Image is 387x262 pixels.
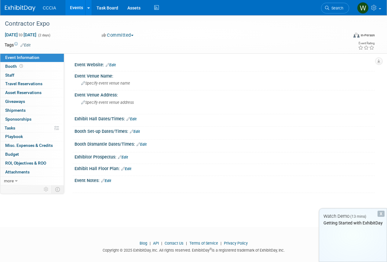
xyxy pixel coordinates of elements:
a: Tasks [0,124,64,133]
a: Event Information [0,53,64,62]
span: ROI, Objectives & ROO [5,161,46,166]
a: Booth [0,62,64,71]
a: Search [321,3,349,13]
a: API [153,241,159,246]
div: Contractor Expo [3,18,343,29]
span: Shipments [5,108,26,113]
span: [DATE] [DATE] [5,32,37,38]
span: Sponsorships [5,117,31,122]
span: CCCIA [43,5,56,10]
span: more [4,178,14,183]
span: | [219,241,223,246]
a: Shipments [0,106,64,115]
div: Event Notes: [75,176,375,184]
div: Booth Set-up Dates/Times: [75,127,375,135]
a: Edit [126,117,137,121]
td: Personalize Event Tab Strip [41,185,52,193]
span: Misc. Expenses & Credits [5,143,53,148]
div: Getting Started with ExhibitDay [319,220,387,226]
a: ROI, Objectives & ROO [0,159,64,168]
div: Watch Demo [319,213,387,220]
span: Tasks [5,126,15,130]
div: Event Venue Address: [75,90,375,98]
div: Exhibit Hall Dates/Times: [75,114,375,122]
span: Attachments [5,169,30,174]
a: Playbook [0,133,64,141]
a: Sponsorships [0,115,64,124]
span: Specify event venue address [81,100,134,105]
button: Committed [100,32,136,38]
a: Edit [20,43,31,47]
a: Edit [137,142,147,147]
div: Event Format [321,32,375,41]
span: Event Information [5,55,39,60]
div: Booth Dismantle Dates/Times: [75,140,375,147]
div: In-Person [360,33,375,38]
div: Exhibit Hall Floor Plan: [75,164,375,172]
a: Terms of Service [189,241,218,246]
span: Budget [5,152,19,157]
a: Edit [118,155,128,159]
span: Booth [5,64,24,69]
a: Contact Us [165,241,184,246]
a: Edit [121,167,131,171]
span: Asset Reservations [5,90,42,95]
span: Staff [5,73,14,78]
a: Blog [140,241,147,246]
a: Privacy Policy [224,241,248,246]
a: Edit [101,179,111,183]
a: Attachments [0,168,64,176]
div: Event Venue Name: [75,71,375,79]
a: Asset Reservations [0,89,64,97]
img: Format-Inperson.png [353,33,360,38]
a: Misc. Expenses & Credits [0,141,64,150]
span: | [148,241,152,246]
span: Search [329,6,343,10]
a: more [0,177,64,185]
span: | [184,241,188,246]
a: Edit [130,129,140,134]
a: Travel Reservations [0,80,64,88]
span: to [18,32,24,37]
span: Travel Reservations [5,81,42,86]
span: Giveaways [5,99,25,104]
span: Specify event venue name [81,81,130,86]
td: Toggle Event Tabs [52,185,64,193]
a: Budget [0,150,64,159]
span: Booth not reserved yet [18,64,24,68]
a: Edit [106,63,116,67]
div: Event Rating [358,42,374,45]
td: Tags [5,42,31,48]
img: ExhibitDay [5,5,35,11]
span: | [160,241,164,246]
span: (13 mins) [350,214,366,219]
span: Playbook [5,134,23,139]
a: Staff [0,71,64,80]
span: (2 days) [38,33,50,37]
a: Giveaways [0,97,64,106]
div: Dismiss [378,211,385,217]
div: Event Website: [75,60,375,68]
img: Wade Kundinger [357,2,369,14]
sup: ® [210,247,212,251]
div: Exhibitor Prospectus: [75,152,375,160]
